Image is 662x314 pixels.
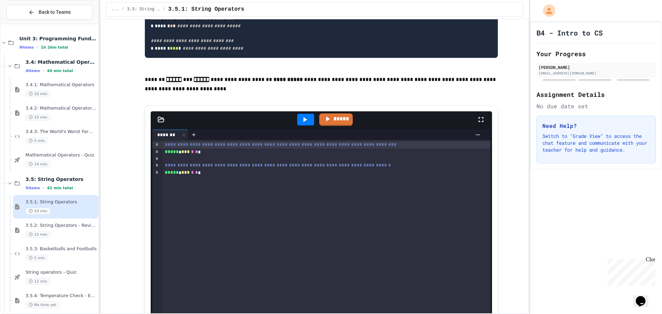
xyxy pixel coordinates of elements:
[43,68,44,73] span: •
[168,5,244,13] span: 3.5.1: String Operators
[26,152,97,158] span: Mathematical Operators - Quiz
[542,122,650,130] h3: Need Help?
[37,44,38,50] span: •
[633,286,655,307] iframe: chat widget
[6,5,93,20] button: Back to Teams
[26,59,97,65] span: 3.4: Mathematical Operators
[539,71,654,76] div: [EMAIL_ADDRESS][DOMAIN_NAME]
[127,7,160,12] span: 3.5: String Operators
[26,114,50,121] span: 15 min
[605,256,655,286] iframe: chat widget
[26,231,50,238] span: 15 min
[19,36,97,42] span: Unit 3: Programming Fundamentals
[26,129,97,135] span: 3.4.3: The World's Worst Farmers Market
[26,69,40,73] span: 4 items
[536,3,557,19] div: My Account
[26,278,50,285] span: 12 min
[26,199,97,205] span: 3.5.1: String Operators
[163,7,165,12] span: /
[26,138,48,144] span: 5 min
[26,270,97,275] span: String operators - Quiz
[542,133,650,153] p: Switch to "Grade View" to access the chat feature and communicate with your teacher for help and ...
[536,49,656,59] h2: Your Progress
[47,69,73,73] span: 44 min total
[26,246,97,252] span: 3.5.3: Basketballs and Footballs
[47,186,73,190] span: 42 min total
[26,186,40,190] span: 5 items
[536,102,656,110] div: No due date set
[26,105,97,111] span: 3.4.2: Mathematical Operators - Review
[26,176,97,182] span: 3.5: String Operators
[26,302,59,308] span: No time set
[536,28,603,38] h1: B4 - Intro to CS
[26,223,97,229] span: 3.5.2: String Operators - Review
[19,45,34,50] span: 9 items
[539,64,654,70] div: [PERSON_NAME]
[39,9,71,16] span: Back to Teams
[536,90,656,99] h2: Assignment Details
[26,91,50,97] span: 10 min
[41,45,68,50] span: 1h 26m total
[26,208,50,214] span: 10 min
[26,82,97,88] span: 3.4.1: Mathematical Operators
[43,185,44,191] span: •
[3,3,48,44] div: Chat with us now!Close
[122,7,124,12] span: /
[26,255,48,261] span: 5 min
[112,7,119,12] span: ...
[26,161,50,168] span: 14 min
[26,293,97,299] span: 3.5.4: Temperature Check - Exit Ticket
